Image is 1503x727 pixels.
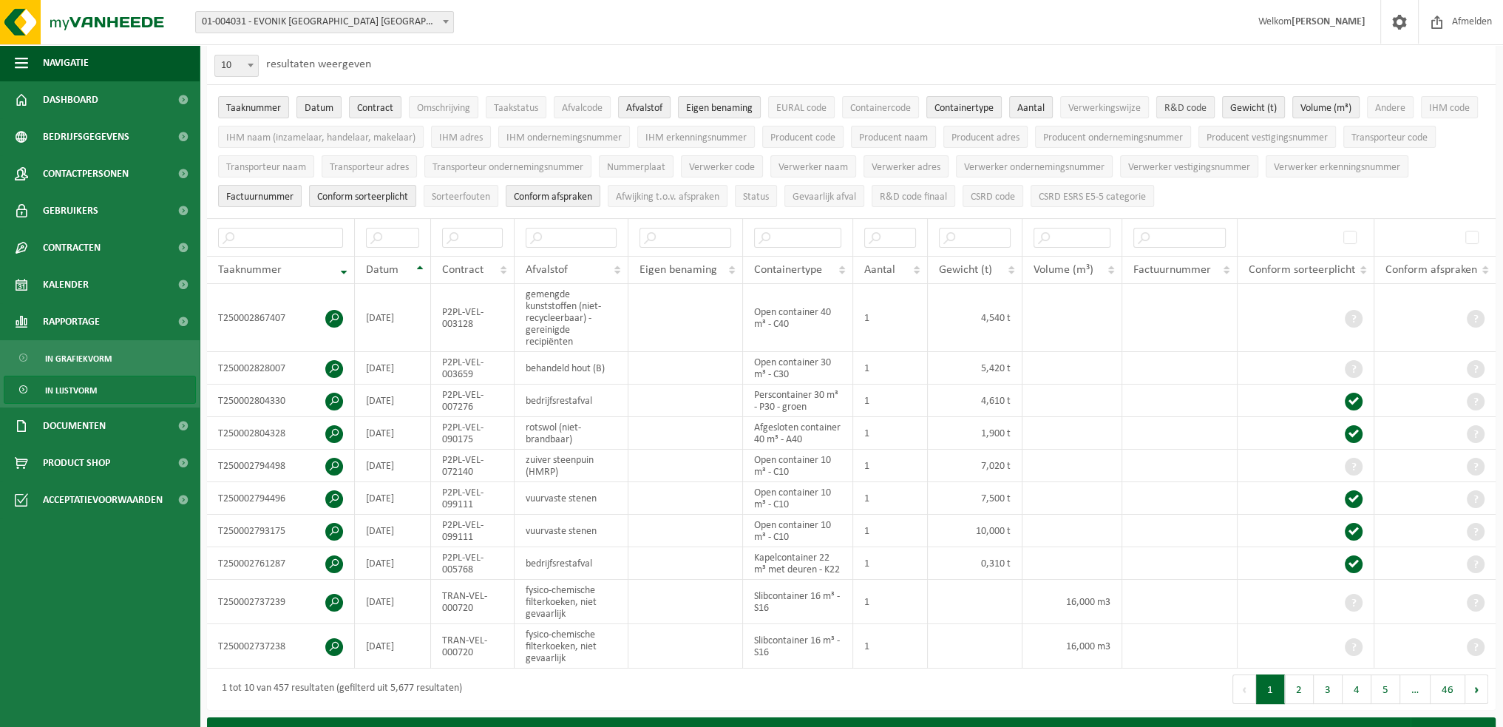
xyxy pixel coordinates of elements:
[207,580,355,624] td: T250002737239
[928,482,1022,515] td: 7,500 t
[872,162,940,173] span: Verwerker adres
[853,284,928,352] td: 1
[322,155,417,177] button: Transporteur adresTransporteur adres: Activate to sort
[366,264,398,276] span: Datum
[1285,674,1314,704] button: 2
[853,385,928,417] td: 1
[928,284,1022,352] td: 4,540 t
[4,376,196,404] a: In lijstvorm
[355,385,431,417] td: [DATE]
[928,515,1022,547] td: 10,000 t
[1343,126,1436,148] button: Transporteur codeTransporteur code: Activate to sort
[939,264,992,276] span: Gewicht (t)
[1039,192,1146,203] span: CSRD ESRS E5-5 categorie
[526,264,568,276] span: Afvalstof
[515,580,628,624] td: fysico-chemische filterkoeken, niet gevaarlijk
[1465,674,1488,704] button: Next
[207,284,355,352] td: T250002867407
[486,96,546,118] button: TaakstatusTaakstatus: Activate to sort
[951,132,1019,143] span: Producent adres
[431,450,515,482] td: P2PL-VEL-072140
[689,162,755,173] span: Verwerker code
[218,185,302,207] button: FactuurnummerFactuurnummer: Activate to sort
[266,58,371,70] label: resultaten weergeven
[1022,580,1122,624] td: 16,000 m3
[309,185,416,207] button: Conform sorteerplicht : Activate to sort
[1421,96,1478,118] button: IHM codeIHM code: Activate to sort
[355,580,431,624] td: [DATE]
[431,352,515,385] td: P2PL-VEL-003659
[1034,264,1093,276] span: Volume (m³)
[853,352,928,385] td: 1
[1385,264,1477,276] span: Conform afspraken
[928,385,1022,417] td: 4,610 t
[432,192,490,203] span: Sorteerfouten
[1274,162,1400,173] span: Verwerker erkenningsnummer
[226,162,306,173] span: Transporteur naam
[355,284,431,352] td: [DATE]
[1035,126,1191,148] button: Producent ondernemingsnummerProducent ondernemingsnummer: Activate to sort
[880,192,947,203] span: R&D code finaal
[928,417,1022,450] td: 1,900 t
[1351,132,1428,143] span: Transporteur code
[872,185,955,207] button: R&D code finaalR&amp;D code finaal: Activate to sort
[853,450,928,482] td: 1
[494,103,538,114] span: Taakstatus
[637,126,755,148] button: IHM erkenningsnummerIHM erkenningsnummer: Activate to sort
[214,55,259,77] span: 10
[608,185,727,207] button: Afwijking t.o.v. afsprakenAfwijking t.o.v. afspraken: Activate to sort
[409,96,478,118] button: OmschrijvingOmschrijving: Activate to sort
[330,162,409,173] span: Transporteur adres
[964,162,1105,173] span: Verwerker ondernemingsnummer
[214,676,462,703] div: 1 tot 10 van 457 resultaten (gefilterd uit 5,677 resultaten)
[515,352,628,385] td: behandeld hout (B)
[1375,103,1405,114] span: Andere
[431,547,515,580] td: P2PL-VEL-005768
[1300,103,1351,114] span: Volume (m³)
[43,81,98,118] span: Dashboard
[1230,103,1277,114] span: Gewicht (t)
[43,155,129,192] span: Contactpersonen
[305,103,333,114] span: Datum
[864,155,949,177] button: Verwerker adresVerwerker adres: Activate to sort
[226,103,281,114] span: Taaknummer
[1017,103,1045,114] span: Aantal
[43,444,110,481] span: Product Shop
[207,352,355,385] td: T250002828007
[1128,162,1250,173] span: Verwerker vestigingsnummer
[853,624,928,669] td: 1
[850,103,911,114] span: Containercode
[506,132,622,143] span: IHM ondernemingsnummer
[1222,96,1285,118] button: Gewicht (t)Gewicht (t): Activate to sort
[1314,674,1343,704] button: 3
[207,515,355,547] td: T250002793175
[762,126,844,148] button: Producent codeProducent code: Activate to sort
[226,132,415,143] span: IHM naam (inzamelaar, handelaar, makelaar)
[515,284,628,352] td: gemengde kunststoffen (niet-recycleerbaar) - gereinigde recipiënten
[218,96,289,118] button: TaaknummerTaaknummer: Activate to remove sorting
[296,96,342,118] button: DatumDatum: Activate to sort
[1207,132,1328,143] span: Producent vestigingsnummer
[207,385,355,417] td: T250002804330
[43,118,129,155] span: Bedrijfsgegevens
[431,417,515,450] td: P2PL-VEL-090175
[218,264,282,276] span: Taaknummer
[43,44,89,81] span: Navigatie
[853,580,928,624] td: 1
[743,580,853,624] td: Slibcontainer 16 m³ - S16
[1043,132,1183,143] span: Producent ondernemingsnummer
[207,482,355,515] td: T250002794496
[431,284,515,352] td: P2PL-VEL-003128
[1031,185,1154,207] button: CSRD ESRS E5-5 categorieCSRD ESRS E5-5 categorie: Activate to sort
[853,547,928,580] td: 1
[928,547,1022,580] td: 0,310 t
[743,482,853,515] td: Open container 10 m³ - C10
[1256,674,1285,704] button: 1
[4,344,196,372] a: In grafiekvorm
[599,155,674,177] button: NummerplaatNummerplaat: Activate to sort
[196,12,453,33] span: 01-004031 - EVONIK ANTWERPEN NV - ANTWERPEN
[1249,264,1355,276] span: Conform sorteerplicht
[195,11,454,33] span: 01-004031 - EVONIK ANTWERPEN NV - ANTWERPEN
[928,352,1022,385] td: 5,420 t
[864,264,895,276] span: Aantal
